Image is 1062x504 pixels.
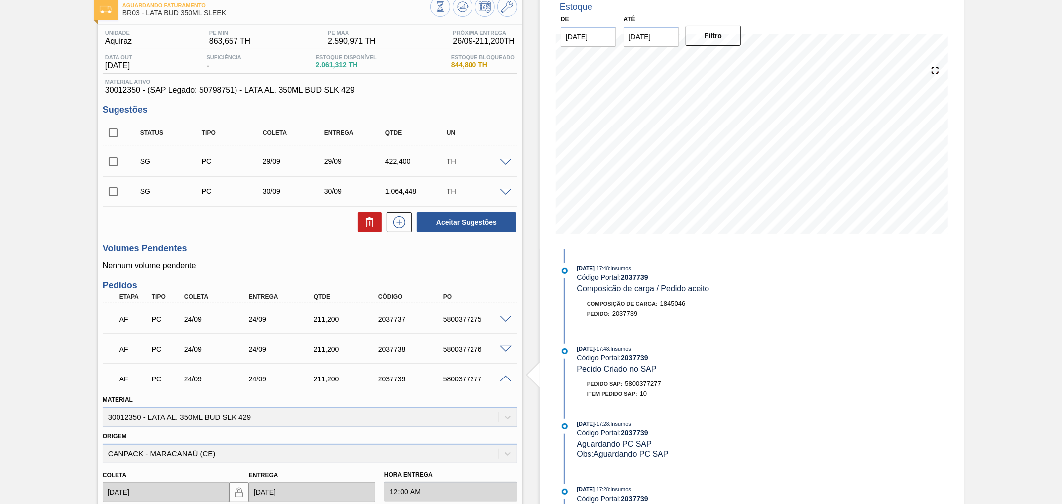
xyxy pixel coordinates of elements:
[595,346,609,352] span: - 17:48
[561,27,616,47] input: dd/mm/yyyy
[577,273,814,281] div: Código Portal:
[103,433,127,440] label: Origem
[103,472,126,479] label: Coleta
[316,61,377,69] span: 2.061,312 TH
[376,345,449,353] div: 2037738
[453,37,515,46] span: 26/09 - 211,200 TH
[562,489,568,495] img: atual
[105,37,132,46] span: Aquiraz
[441,315,514,323] div: 5800377275
[587,311,610,317] span: Pedido :
[103,243,517,253] h3: Volumes Pendentes
[383,187,452,195] div: 1.064,448
[117,338,151,360] div: Aguardando Faturamento
[249,472,278,479] label: Entrega
[122,9,430,17] span: BR03 - LATA BUD 350ML SLEEK
[119,345,149,353] p: AF
[595,421,609,427] span: - 17:28
[316,54,377,60] span: Estoque Disponível
[412,211,517,233] div: Aceitar Sugestões
[182,293,255,300] div: Coleta
[138,157,207,165] div: Sugestão Criada
[417,212,516,232] button: Aceitar Sugestões
[625,380,661,387] span: 5800377277
[103,396,133,403] label: Material
[199,129,268,136] div: Tipo
[328,37,376,46] span: 2.590,971 TH
[117,368,151,390] div: Aguardando Faturamento
[686,26,741,46] button: Filtro
[384,468,517,482] label: Hora Entrega
[311,345,384,353] div: 211,200
[149,345,184,353] div: Pedido de Compra
[207,54,241,60] span: Suficiência
[105,86,515,95] span: 30012350 - (SAP Legado: 50798751) - LATA AL. 350ML BUD SLK 429
[119,375,149,383] p: AF
[103,482,229,502] input: dd/mm/yyyy
[560,2,592,12] div: Estoque
[117,308,151,330] div: Aguardando Faturamento
[621,273,648,281] strong: 2037739
[204,54,244,70] div: -
[376,375,449,383] div: 2037739
[640,390,647,397] span: 10
[595,266,609,271] span: - 17:48
[595,487,609,492] span: - 17:28
[138,129,207,136] div: Status
[577,486,595,492] span: [DATE]
[322,129,390,136] div: Entrega
[199,157,268,165] div: Pedido de Compra
[451,61,515,69] span: 844,800 TH
[246,293,320,300] div: Entrega
[182,375,255,383] div: 24/09/2025
[233,486,245,498] img: locked
[382,212,412,232] div: Nova sugestão
[562,268,568,274] img: atual
[209,37,250,46] span: 863,657 TH
[260,187,329,195] div: 30/09/2025
[577,495,814,503] div: Código Portal:
[100,6,112,13] img: Ícone
[209,30,250,36] span: PE MIN
[103,280,517,291] h3: Pedidos
[376,315,449,323] div: 2037737
[441,375,514,383] div: 5800377277
[103,105,517,115] h3: Sugestões
[199,187,268,195] div: Pedido de Compra
[353,212,382,232] div: Excluir Sugestões
[609,346,631,352] span: : Insumos
[122,2,430,8] span: Aguardando Faturamento
[577,429,814,437] div: Código Portal:
[609,265,631,271] span: : Insumos
[660,300,686,307] span: 1845046
[149,293,184,300] div: Tipo
[117,293,151,300] div: Etapa
[105,61,132,70] span: [DATE]
[249,482,375,502] input: dd/mm/yyyy
[383,157,452,165] div: 422,400
[311,293,384,300] div: Qtde
[119,315,149,323] p: AF
[441,345,514,353] div: 5800377276
[260,157,329,165] div: 29/09/2025
[609,421,631,427] span: : Insumos
[105,30,132,36] span: Unidade
[246,345,320,353] div: 24/09/2025
[328,30,376,36] span: PE MAX
[246,315,320,323] div: 24/09/2025
[451,54,515,60] span: Estoque Bloqueado
[577,365,657,373] span: Pedido Criado no SAP
[149,315,184,323] div: Pedido de Compra
[562,423,568,429] img: atual
[383,129,452,136] div: Qtde
[322,157,390,165] div: 29/09/2025
[624,16,635,23] label: Até
[587,301,658,307] span: Composição de Carga :
[444,129,513,136] div: UN
[441,293,514,300] div: PO
[609,486,631,492] span: : Insumos
[260,129,329,136] div: Coleta
[229,482,249,502] button: locked
[621,354,648,362] strong: 2037739
[577,346,595,352] span: [DATE]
